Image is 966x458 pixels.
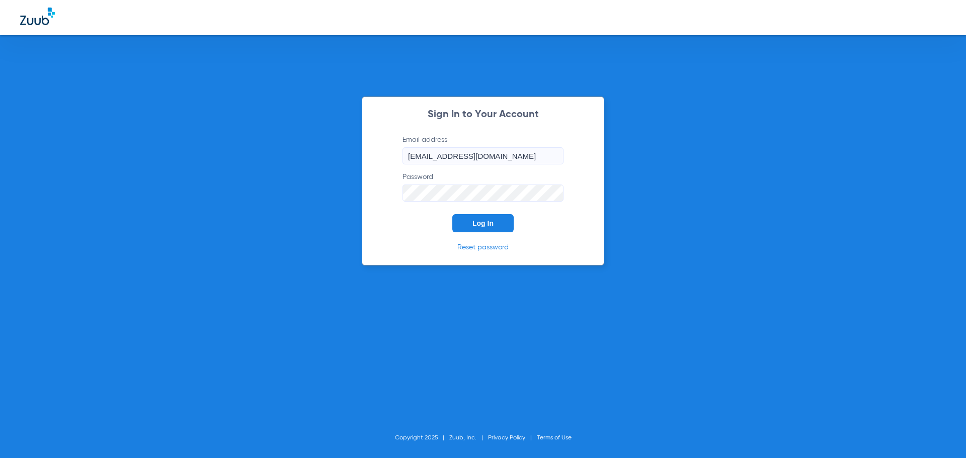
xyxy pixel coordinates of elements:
[387,110,579,120] h2: Sign In to Your Account
[457,244,509,251] a: Reset password
[537,435,572,441] a: Terms of Use
[20,8,55,25] img: Zuub Logo
[403,185,563,202] input: Password
[452,214,514,232] button: Log In
[472,219,494,227] span: Log In
[403,172,563,202] label: Password
[449,433,488,443] li: Zuub, Inc.
[403,147,563,164] input: Email address
[403,135,563,164] label: Email address
[395,433,449,443] li: Copyright 2025
[488,435,525,441] a: Privacy Policy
